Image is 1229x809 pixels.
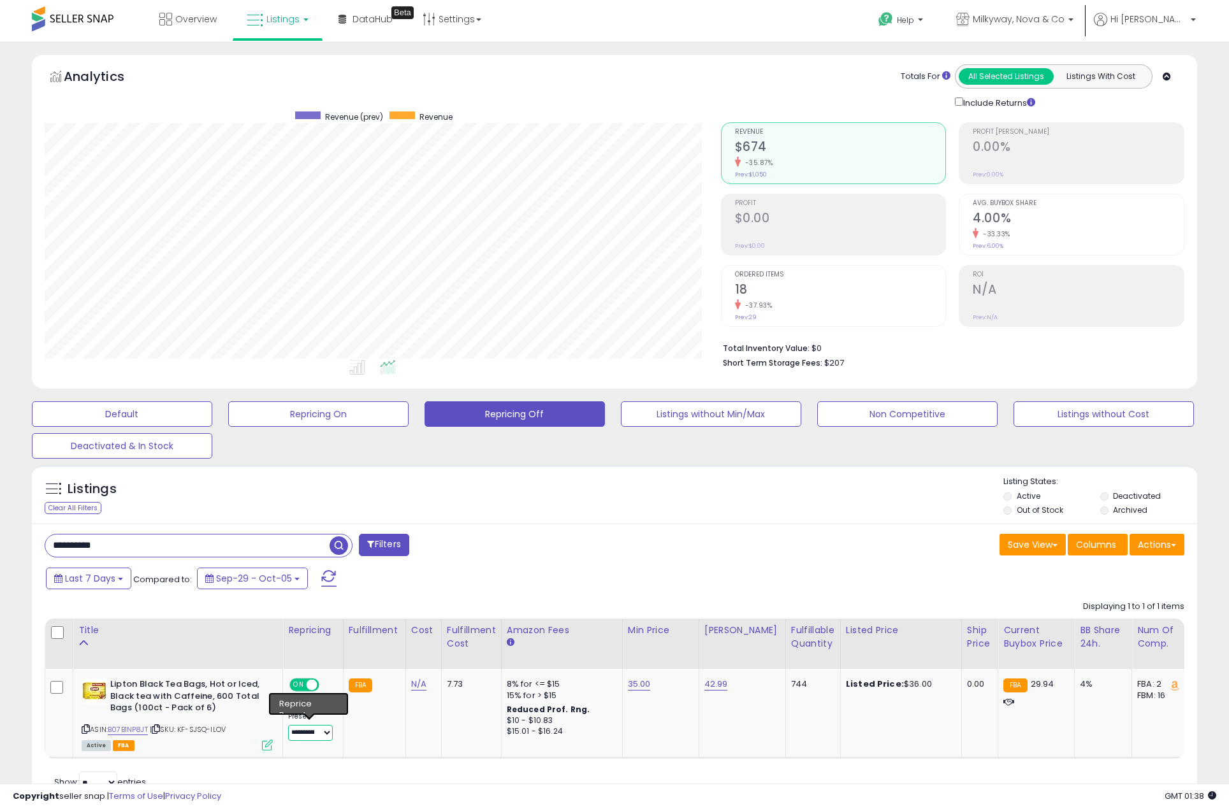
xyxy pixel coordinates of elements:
span: FBA [113,740,135,751]
span: Revenue (prev) [325,111,383,122]
small: -37.93% [741,301,773,310]
h2: $0.00 [735,211,946,228]
div: FBM: 16 [1137,690,1179,701]
div: 8% for <= $15 [507,678,613,690]
small: Prev: 29 [735,313,757,321]
button: Actions [1130,534,1184,555]
span: DataHub [353,13,393,25]
div: Amazon Fees [507,624,617,637]
span: Profit [735,200,946,207]
span: Milkyway, Nova & Co [973,13,1065,25]
div: 4% [1080,678,1122,690]
p: Listing States: [1003,476,1197,488]
label: Active [1017,490,1040,501]
a: Hi [PERSON_NAME] [1094,13,1196,41]
div: Cost [411,624,436,637]
div: $10 - $10.83 [507,715,613,726]
h2: 0.00% [973,140,1184,157]
span: Hi [PERSON_NAME] [1110,13,1187,25]
li: $0 [723,340,1175,355]
div: Num of Comp. [1137,624,1184,650]
b: Reduced Prof. Rng. [507,704,590,715]
strong: Copyright [13,790,59,802]
div: [PERSON_NAME] [704,624,780,637]
div: Fulfillment [349,624,400,637]
div: Fulfillment Cost [447,624,496,650]
div: Listed Price [846,624,956,637]
div: BB Share 24h. [1080,624,1126,650]
span: Revenue [419,111,453,122]
div: $36.00 [846,678,952,690]
h2: 4.00% [973,211,1184,228]
small: -35.87% [741,158,773,168]
b: Listed Price: [846,678,904,690]
b: Lipton Black Tea Bags, Hot or Iced, Black tea with Caffeine, 600 Total Bags (100ct - Pack of 6) [110,678,265,717]
div: seller snap | | [13,791,221,803]
i: Get Help [878,11,894,27]
a: 35.00 [628,678,651,691]
small: -33.33% [978,229,1010,239]
a: Terms of Use [109,790,163,802]
span: Compared to: [133,573,192,585]
span: Ordered Items [735,271,946,278]
span: Profit [PERSON_NAME] [973,129,1184,136]
span: Sep-29 - Oct-05 [216,572,292,585]
span: Show: entries [54,776,146,788]
span: $207 [824,357,844,369]
div: Include Returns [945,95,1051,110]
div: Preset: [288,712,333,741]
div: Clear All Filters [45,502,101,514]
a: N/A [411,678,426,691]
span: All listings currently available for purchase on Amazon [82,740,111,751]
button: Columns [1068,534,1128,555]
small: Prev: $1,050 [735,171,767,178]
div: Current Buybox Price [1003,624,1069,650]
div: Fulfillable Quantity [791,624,835,650]
span: 2025-10-14 01:38 GMT [1165,790,1216,802]
small: Prev: N/A [973,313,998,321]
div: ASIN: [82,678,273,749]
div: 7.73 [447,678,491,690]
h5: Listings [68,480,117,498]
button: Listings With Cost [1053,68,1148,85]
a: Privacy Policy [165,790,221,802]
span: Overview [175,13,217,25]
a: 42.99 [704,678,728,691]
button: Last 7 Days [46,568,131,589]
span: 29.94 [1031,678,1054,690]
h5: Analytics [64,68,149,89]
div: Repricing [288,624,338,637]
h2: 18 [735,282,946,299]
span: Help [897,15,914,25]
label: Archived [1113,505,1147,515]
div: Min Price [628,624,694,637]
small: FBA [349,678,372,692]
button: Listings without Min/Max [621,401,801,427]
button: Sep-29 - Oct-05 [197,568,308,589]
div: Totals For [901,71,950,83]
button: Save View [1000,534,1066,555]
button: Non Competitive [817,401,998,427]
a: B07B1NP8JT [108,724,148,735]
span: Columns [1076,538,1116,551]
button: Repricing Off [425,401,605,427]
button: Default [32,401,212,427]
img: 51Dut19tbrL._SL40_.jpg [82,678,107,704]
label: Deactivated [1113,490,1161,501]
h2: $674 [735,140,946,157]
span: | SKU: KF-SJSQ-ILOV [150,724,226,734]
span: ON [291,680,307,691]
button: Repricing On [228,401,409,427]
div: FBA: 2 [1137,678,1179,690]
button: Deactivated & In Stock [32,433,212,459]
div: 0.00 [967,678,988,690]
span: Last 7 Days [65,572,115,585]
small: Prev: 6.00% [973,242,1003,250]
button: Filters [359,534,409,556]
div: Title [78,624,277,637]
a: Help [868,2,936,41]
div: $15.01 - $16.24 [507,726,613,737]
button: Listings without Cost [1014,401,1194,427]
small: Amazon Fees. [507,637,514,648]
h2: N/A [973,282,1184,299]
